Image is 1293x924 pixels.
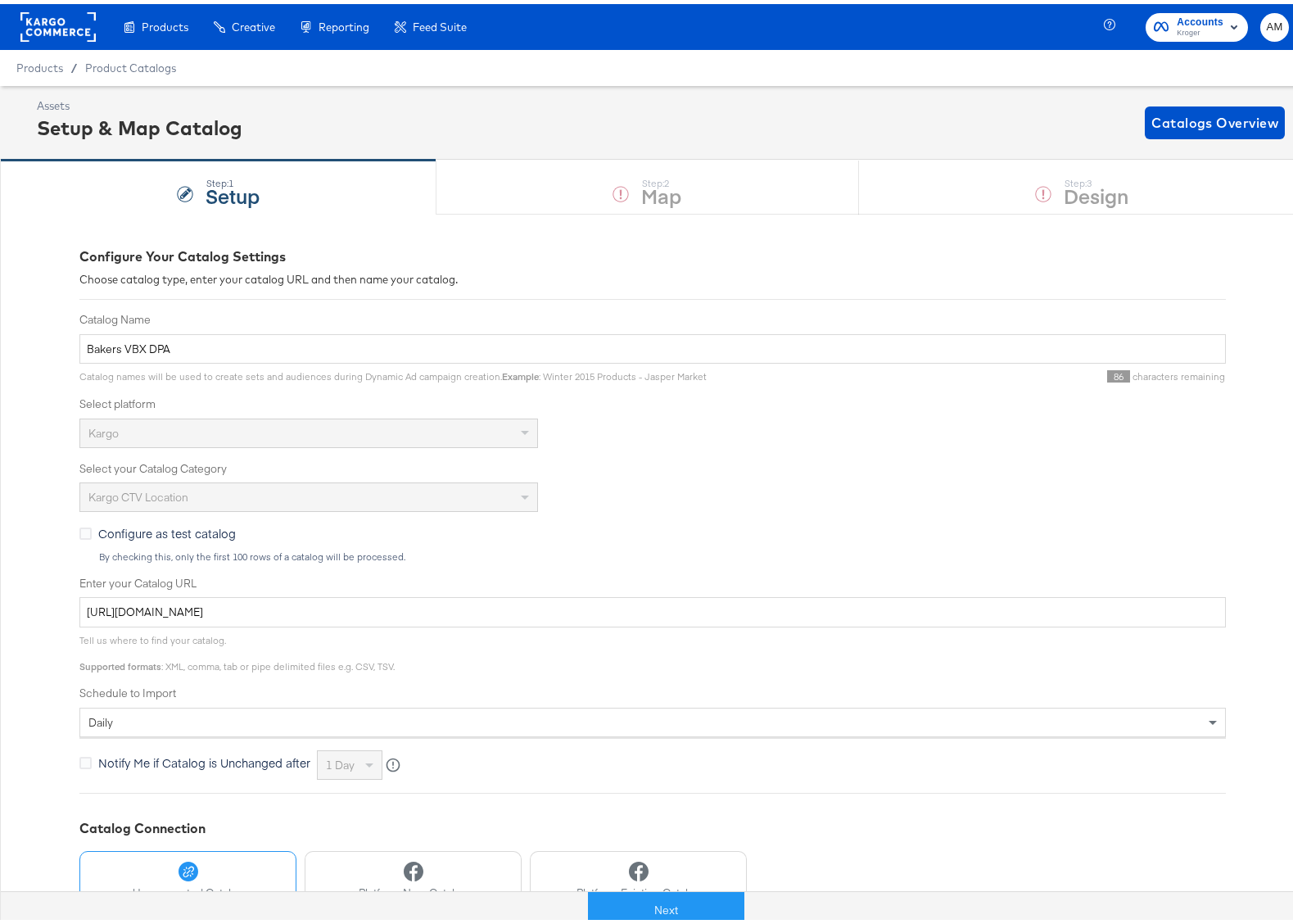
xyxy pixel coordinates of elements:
span: Creative [232,16,275,29]
label: Catalog Name [79,308,1226,324]
strong: Example [502,366,539,378]
span: 86 [1107,366,1130,378]
label: Select your Catalog Category [79,457,1226,473]
span: Reporting [319,16,369,29]
span: Catalogs Overview [1151,107,1278,130]
div: characters remaining [707,366,1226,379]
div: Choose catalog type, enter your catalog URL and then name your catalog. [79,268,1226,283]
label: Enter your Catalog URL [79,572,1226,587]
span: AM [1267,14,1282,33]
div: Catalog Connection [79,815,1226,834]
span: Kroger [1177,23,1223,36]
span: Configure as test catalog [98,521,236,537]
strong: Supported formats [79,656,161,668]
button: Catalogs Overview [1145,102,1285,135]
span: Products [142,16,188,29]
span: Feed Suite [413,16,467,29]
label: Select platform [79,392,1226,408]
a: Product Catalogs [85,57,176,70]
span: Accounts [1177,10,1223,27]
input: Name your catalog e.g. My Dynamic Product Catalog [79,330,1226,360]
span: Kargo [88,422,119,437]
span: daily [88,711,113,726]
div: Setup & Map Catalog [37,110,242,138]
div: Step: 1 [206,174,260,185]
div: By checking this, only the first 100 rows of a catalog will be processed. [98,547,1226,559]
span: Products [16,57,63,70]
label: Schedule to Import [79,682,1226,697]
button: AccountsKroger [1146,9,1248,38]
input: Enter Catalog URL, e.g. http://www.example.com/products.xml [79,593,1226,623]
span: Catalog names will be used to create sets and audiences during Dynamic Ad campaign creation. : Wi... [79,366,707,378]
button: AM [1260,9,1289,38]
strong: Setup [206,178,260,205]
div: Configure Your Catalog Settings [79,243,1226,262]
span: Kargo CTV Location [88,486,188,500]
div: Assets [37,94,242,110]
span: 1 day [326,754,355,768]
span: Tell us where to find your catalog. : XML, comma, tab or pipe delimited files e.g. CSV, TSV. [79,630,395,668]
span: Notify Me if Catalog is Unchanged after [98,750,310,767]
span: / [63,57,85,70]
